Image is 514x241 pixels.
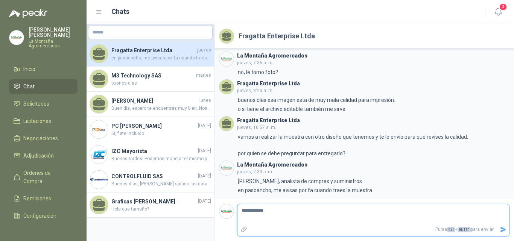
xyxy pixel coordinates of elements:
span: [DATE] [198,122,211,129]
p: en pasoancho, me avisas por fa cuando traes la muestra. [238,186,373,194]
a: Graficas [PERSON_NAME][DATE]Hola que tamaño? [87,192,214,218]
p: buenos días esa imagen esta de muy mala calidad para impresión. [238,96,395,104]
h3: La Montaña Agromercados [237,163,307,167]
h4: M3 Technology SAS [111,71,195,80]
p: Pulsa + para enviar [250,223,497,236]
a: Negociaciones [9,131,78,146]
button: Enviar [497,223,509,236]
span: ENTER [458,227,471,232]
h4: PC [PERSON_NAME] [111,122,196,130]
span: Licitaciones [23,117,51,125]
span: [DATE] [198,147,211,155]
span: Ctrl [447,227,455,232]
button: 3 [491,5,505,19]
img: Logo peakr [9,9,47,18]
span: buenos dias [111,80,211,87]
a: Licitaciones [9,114,78,128]
p: [PERSON_NAME], analista de compras y suministros [238,177,362,185]
span: martes [196,72,211,79]
a: Fragatta Enterprise Ltdajuevesen pasoancho, me avisas por fa cuando traes la muestra. [87,41,214,67]
a: M3 Technology SASmartesbuenos dias [87,67,214,92]
p: vamos a realizar la muestra con otro diseño que tenemos y te lo envío para que revises la calidad... [238,133,468,158]
span: [DATE] [198,198,211,205]
img: Company Logo [219,161,234,175]
h3: La Montaña Agromercados [237,54,307,58]
span: Configuración [23,212,56,220]
a: Company LogoCONTROLFLUID SAS[DATE]Buenos dias, [PERSON_NAME] saludo las caracteristicas son: Term... [87,167,214,192]
span: Buen día, espero te encuentres muy bien. Nos llegó un producto que no vendemos para cotizar, para... [111,105,211,112]
span: Buenas tardes! Podemos manejar el mismo precio. Sin embargo, habría un costo de envío de aproxima... [111,155,211,162]
img: Company Logo [90,120,108,138]
span: Solicitudes [23,100,49,108]
span: lunes [199,97,211,104]
h3: Fragatta Enterprise Ltda [237,82,300,86]
img: Company Logo [9,30,24,45]
h4: Fragatta Enterprise Ltda [111,46,196,55]
span: Inicio [23,65,35,73]
img: Company Logo [90,171,108,189]
a: Company LogoIZC Mayorista[DATE]Buenas tardes! Podemos manejar el mismo precio. Sin embargo, habrí... [87,142,214,167]
span: jueves, 8:23 a. m. [237,88,274,93]
span: jueves, 2:33 p. m. [237,169,273,174]
h2: Fragatta Enterprise Ltda [239,31,315,41]
h4: Graficas [PERSON_NAME] [111,197,196,206]
span: Buenos dias, [PERSON_NAME] saludo las caracteristicas son: Termómetro de [GEOGRAPHIC_DATA] - [GEO... [111,180,211,188]
span: Órdenes de Compra [23,169,70,185]
a: Chat [9,79,78,94]
h1: Chats [111,6,129,17]
span: [DATE] [198,173,211,180]
a: Inicio [9,62,78,76]
span: Adjudicación [23,152,54,160]
a: Adjudicación [9,149,78,163]
span: Remisiones [23,194,51,203]
h4: IZC Mayorista [111,147,196,155]
h3: Fragatta Enterprise Ltda [237,118,300,123]
img: Company Logo [219,204,234,218]
a: Remisiones [9,191,78,206]
h4: [PERSON_NAME] [111,97,198,105]
span: Si, flete incluido [111,130,211,137]
a: Configuración [9,209,78,223]
p: La Montaña Agromercados [29,39,78,48]
p: o si tiene el archivo editable también me sirve [238,105,345,113]
a: Solicitudes [9,97,78,111]
a: [PERSON_NAME]lunesBuen día, espero te encuentres muy bien. Nos llegó un producto que no vendemos ... [87,92,214,117]
a: Company LogoPC [PERSON_NAME][DATE]Si, flete incluido [87,117,214,142]
span: Hola que tamaño? [111,206,211,213]
span: en pasoancho, me avisas por fa cuando traes la muestra. [111,55,211,62]
span: Chat [23,82,35,91]
p: [PERSON_NAME] [PERSON_NAME] [29,27,78,38]
a: Órdenes de Compra [9,166,78,188]
span: jueves, 10:57 a. m. [237,125,276,130]
span: jueves [197,47,211,54]
img: Company Logo [219,52,234,66]
p: no, le tomo foto? [238,68,278,76]
label: Adjuntar archivos [237,223,250,236]
h4: CONTROLFLUID SAS [111,172,196,180]
span: jueves, 7:36 a. m. [237,60,274,65]
span: Negociaciones [23,134,58,142]
img: Company Logo [90,146,108,164]
span: 3 [499,3,507,11]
